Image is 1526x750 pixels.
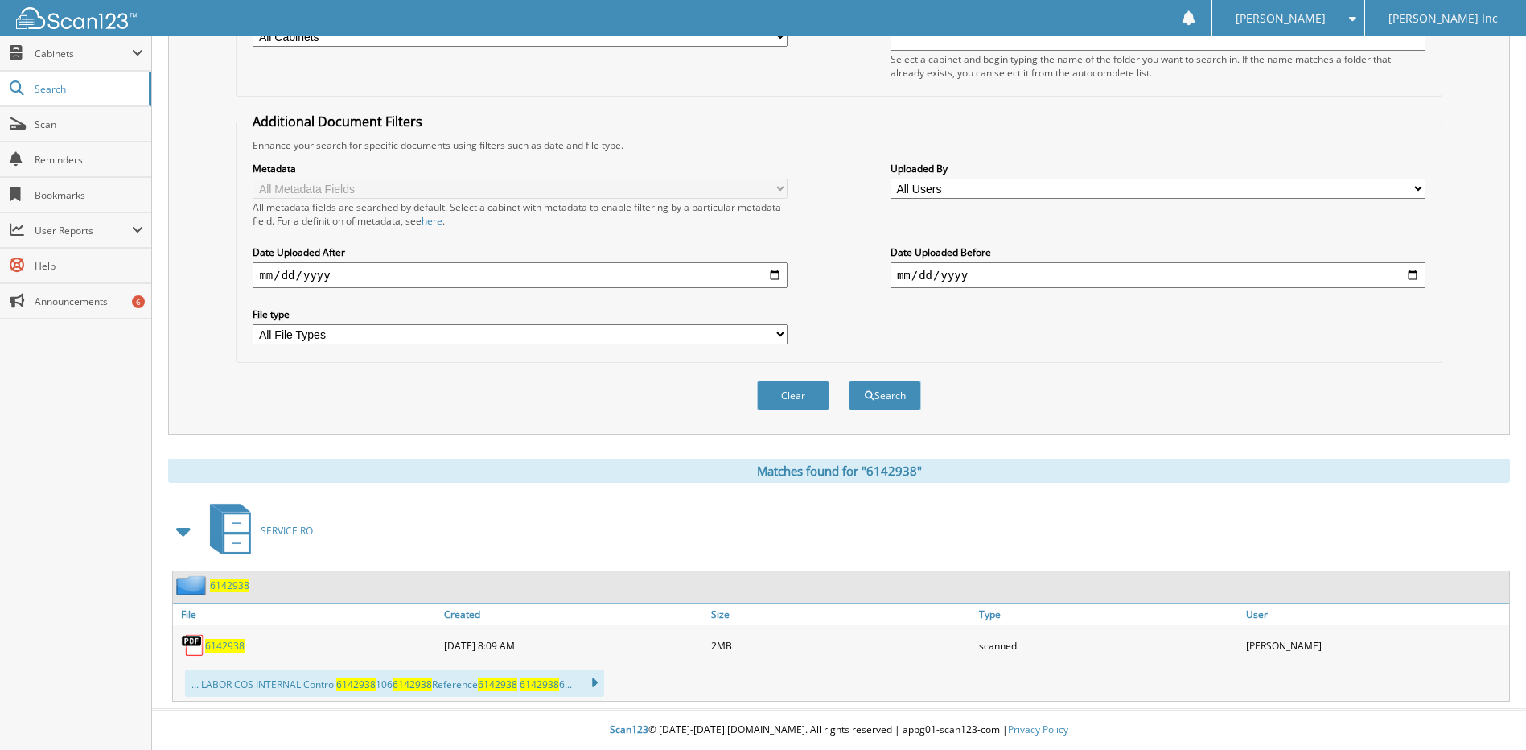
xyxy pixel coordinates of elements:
[757,381,829,410] button: Clear
[35,117,143,131] span: Scan
[440,604,707,625] a: Created
[975,604,1242,625] a: Type
[152,711,1526,750] div: © [DATE]-[DATE] [DOMAIN_NAME]. All rights reserved | appg01-scan123-com |
[181,633,205,657] img: PDF.png
[253,200,788,228] div: All metadata fields are searched by default. Select a cabinet with metadata to enable filtering b...
[336,678,376,691] span: 6142938
[440,629,707,661] div: [DATE] 8:09 AM
[205,639,245,653] a: 6142938
[1236,14,1326,23] span: [PERSON_NAME]
[478,678,517,691] span: 6142938
[849,381,921,410] button: Search
[891,52,1425,80] div: Select a cabinet and begin typing the name of the folder you want to search in. If the name match...
[891,245,1425,259] label: Date Uploaded Before
[707,604,974,625] a: Size
[1446,673,1526,750] iframe: Chat Widget
[1008,723,1068,736] a: Privacy Policy
[707,629,974,661] div: 2MB
[35,295,143,308] span: Announcements
[176,575,210,595] img: folder2.png
[891,262,1425,288] input: end
[1388,14,1498,23] span: [PERSON_NAME] Inc
[253,262,788,288] input: start
[253,162,788,175] label: Metadata
[422,214,442,228] a: here
[35,188,143,202] span: Bookmarks
[210,579,249,592] a: 6142938
[610,723,648,736] span: Scan123
[393,678,432,691] span: 6142938
[132,295,145,308] div: 6
[1242,629,1509,661] div: [PERSON_NAME]
[200,499,313,562] a: SERVICE RO
[520,678,559,691] span: 6142938
[245,113,430,130] legend: Additional Document Filters
[16,7,137,29] img: scan123-logo-white.svg
[185,670,604,697] div: ... LABOR COS INTERNAL Control 106 Reference 6...
[261,524,313,538] span: SERVICE RO
[1242,604,1509,625] a: User
[891,162,1425,175] label: Uploaded By
[168,459,1510,483] div: Matches found for "6142938"
[975,629,1242,661] div: scanned
[35,224,132,237] span: User Reports
[245,138,1433,152] div: Enhance your search for specific documents using filters such as date and file type.
[253,245,788,259] label: Date Uploaded After
[35,259,143,273] span: Help
[253,307,788,321] label: File type
[35,47,132,60] span: Cabinets
[35,82,141,96] span: Search
[35,153,143,167] span: Reminders
[173,604,440,625] a: File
